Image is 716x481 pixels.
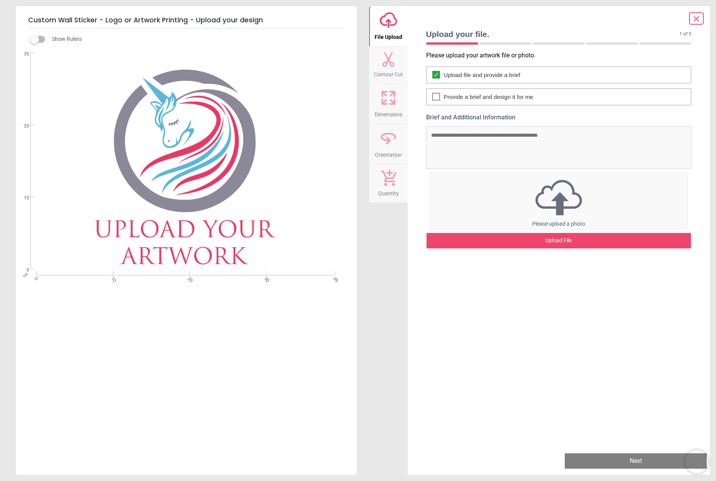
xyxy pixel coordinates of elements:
div: Show Rulers [34,35,357,44]
p: Please upload your artwork file or photo. [426,51,698,60]
span: Provide a brief and design it for me [444,93,534,101]
img: upload icon [430,178,688,218]
span: 30 [15,51,29,57]
div: Upload File [427,233,691,248]
span: 0 [33,276,38,281]
span: 10 [109,276,114,281]
iframe: Brevo live chat [685,450,708,473]
button: Next [565,453,707,469]
span: Upload file and provide a brief [444,71,520,79]
button: Dimensions [369,84,408,124]
button: Quantity [369,164,408,203]
span: Please upload a photo [532,221,585,227]
label: Brief and Additional Information [426,113,692,122]
span: Orientation [375,147,402,159]
span: 10 [15,195,29,201]
span: Upload your file. [426,28,680,40]
span: cm [22,272,29,278]
button: File Upload [369,6,408,46]
button: Orientation [369,124,408,164]
span: 39 [331,276,336,281]
span: 1 of 5 [679,31,691,37]
span: 30 [263,276,268,281]
span: 0 [15,267,29,273]
span: Quantity [378,186,399,198]
button: Contour Cut [369,47,408,84]
h5: Custom Wall Sticker - Logo or Artwork Printing - Upload your design [28,12,345,28]
span: Dimensions [375,107,402,119]
span: 20 [15,123,29,129]
span: 20 [186,276,191,281]
span: Contour Cut [374,67,403,79]
span: File Upload [375,30,402,41]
